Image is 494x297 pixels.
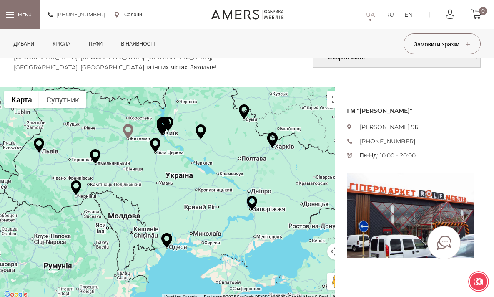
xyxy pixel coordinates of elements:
[404,10,413,20] a: EN
[327,91,344,108] button: Перемкнути повноекранний режим
[347,106,474,116] h3: ГМ "[PERSON_NAME]"
[360,123,419,131] a: [PERSON_NAME] 9Б
[360,137,415,145] a: [PHONE_NUMBER]
[115,11,142,18] a: Салони
[39,91,86,108] button: Показати зображення із супутника
[46,29,76,58] a: Крісла
[115,29,161,58] a: в наявності
[479,7,487,15] span: 0
[327,273,344,290] button: Перетягніть чоловічка на карту, щоб відкрити Перегляд вулиць
[327,243,344,260] button: Налаштування камери на Картах
[404,33,481,54] button: Замовити зразки
[83,29,109,58] a: Пуфи
[360,152,416,159] span: Пн-Нд: 10:00 - 20:00
[385,10,394,20] a: RU
[8,29,41,58] a: Дивани
[4,91,39,108] button: Показати карту вулиць
[48,10,105,20] a: [PHONE_NUMBER]
[366,10,375,20] a: UA
[414,41,470,48] span: Замовити зразки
